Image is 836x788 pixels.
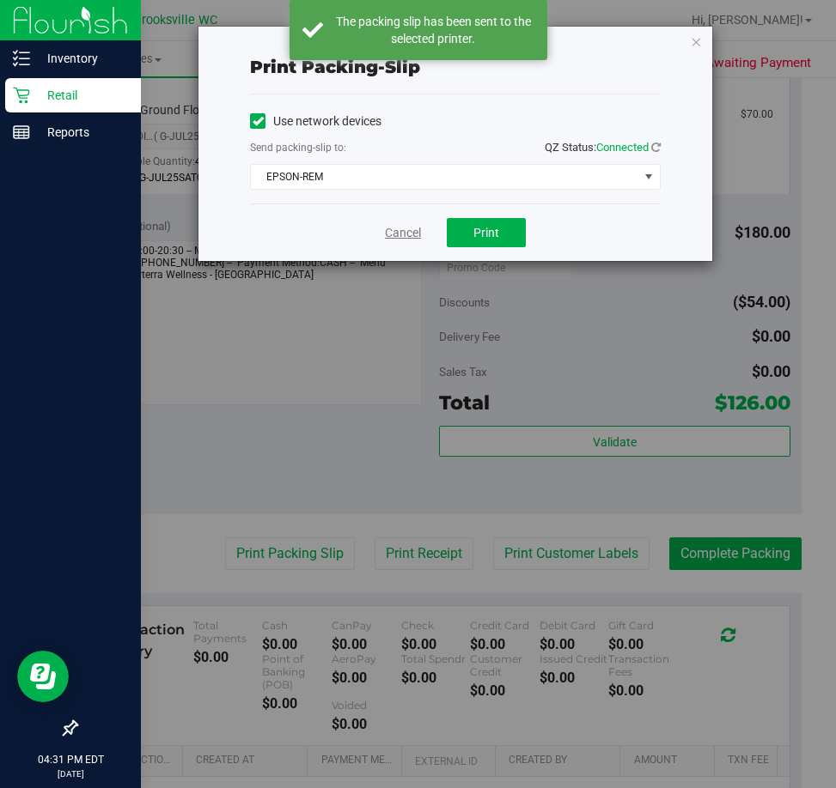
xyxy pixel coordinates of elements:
[13,50,30,67] inline-svg: Inventory
[545,141,661,154] span: QZ Status:
[250,57,420,77] span: Print packing-slip
[250,140,346,155] label: Send packing-slip to:
[8,752,133,767] p: 04:31 PM EDT
[638,165,660,189] span: select
[251,165,638,189] span: EPSON-REM
[250,112,381,130] label: Use network devices
[13,124,30,141] inline-svg: Reports
[30,122,133,142] p: Reports
[13,87,30,104] inline-svg: Retail
[333,13,534,47] div: The packing slip has been sent to the selected printer.
[385,224,421,242] a: Cancel
[596,141,649,154] span: Connected
[8,767,133,780] p: [DATE]
[30,85,133,106] p: Retail
[473,226,499,239] span: Print
[447,218,526,247] button: Print
[17,651,69,702] iframe: Resource center
[30,48,133,69] p: Inventory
